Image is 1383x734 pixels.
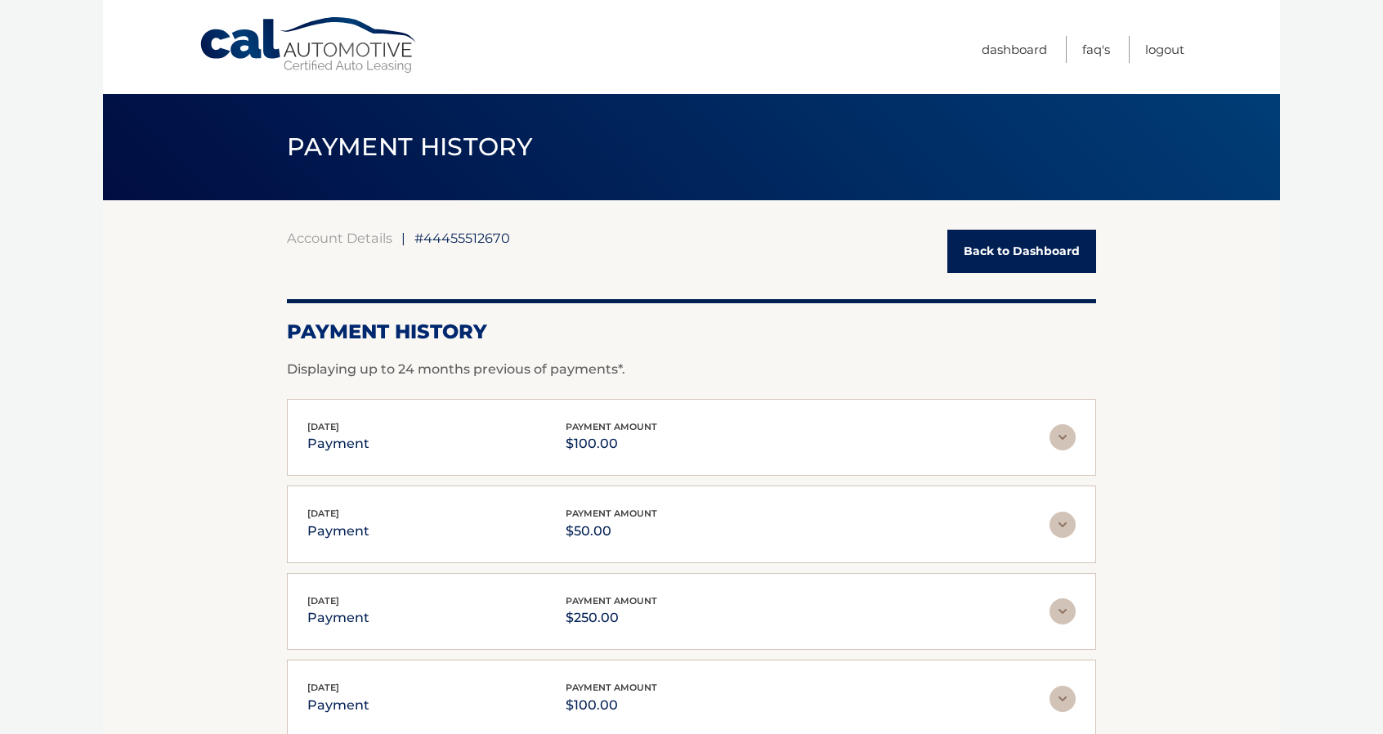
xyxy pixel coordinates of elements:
[566,606,657,629] p: $250.00
[1050,686,1076,712] img: accordion-rest.svg
[566,421,657,432] span: payment amount
[307,595,339,606] span: [DATE]
[307,520,369,543] p: payment
[307,432,369,455] p: payment
[1050,512,1076,538] img: accordion-rest.svg
[414,230,510,246] span: #44455512670
[566,432,657,455] p: $100.00
[307,682,339,693] span: [DATE]
[307,421,339,432] span: [DATE]
[307,606,369,629] p: payment
[307,694,369,717] p: payment
[1050,598,1076,624] img: accordion-rest.svg
[566,682,657,693] span: payment amount
[287,320,1096,344] h2: Payment History
[982,36,1047,63] a: Dashboard
[566,694,657,717] p: $100.00
[1145,36,1184,63] a: Logout
[566,595,657,606] span: payment amount
[307,508,339,519] span: [DATE]
[947,230,1096,273] a: Back to Dashboard
[566,508,657,519] span: payment amount
[401,230,405,246] span: |
[199,16,419,74] a: Cal Automotive
[287,360,1096,379] p: Displaying up to 24 months previous of payments*.
[566,520,657,543] p: $50.00
[1050,424,1076,450] img: accordion-rest.svg
[287,230,392,246] a: Account Details
[287,132,533,162] span: PAYMENT HISTORY
[1082,36,1110,63] a: FAQ's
